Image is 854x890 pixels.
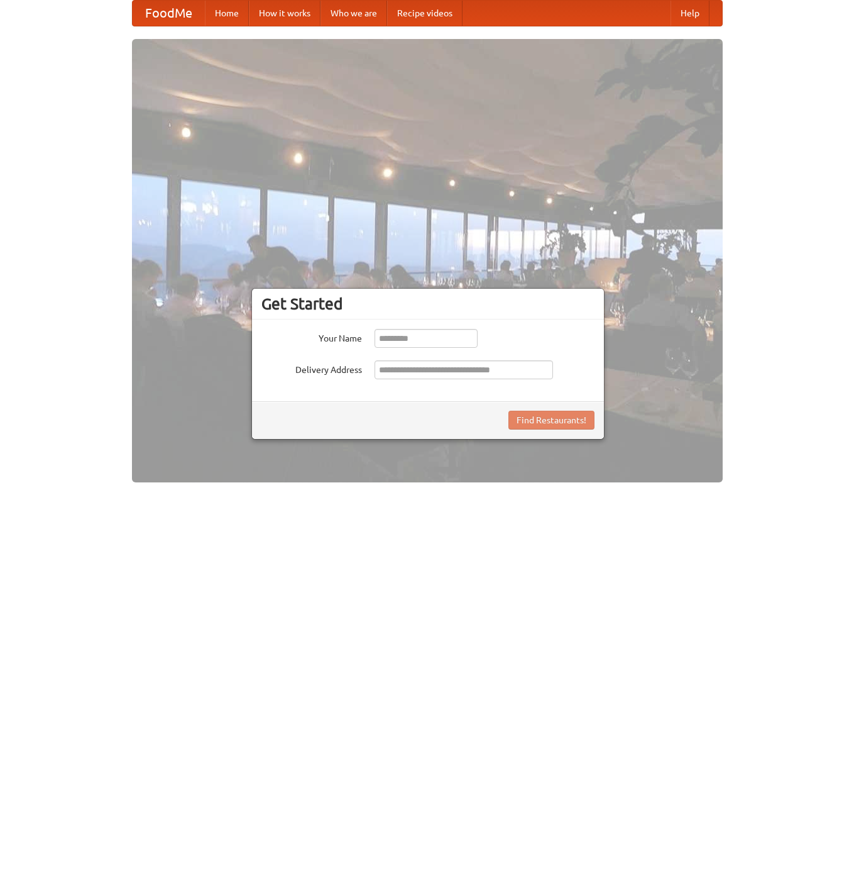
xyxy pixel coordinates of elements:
[671,1,709,26] a: Help
[261,329,362,345] label: Your Name
[261,294,594,313] h3: Get Started
[320,1,387,26] a: Who we are
[508,411,594,430] button: Find Restaurants!
[387,1,463,26] a: Recipe videos
[249,1,320,26] a: How it works
[205,1,249,26] a: Home
[133,1,205,26] a: FoodMe
[261,360,362,376] label: Delivery Address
